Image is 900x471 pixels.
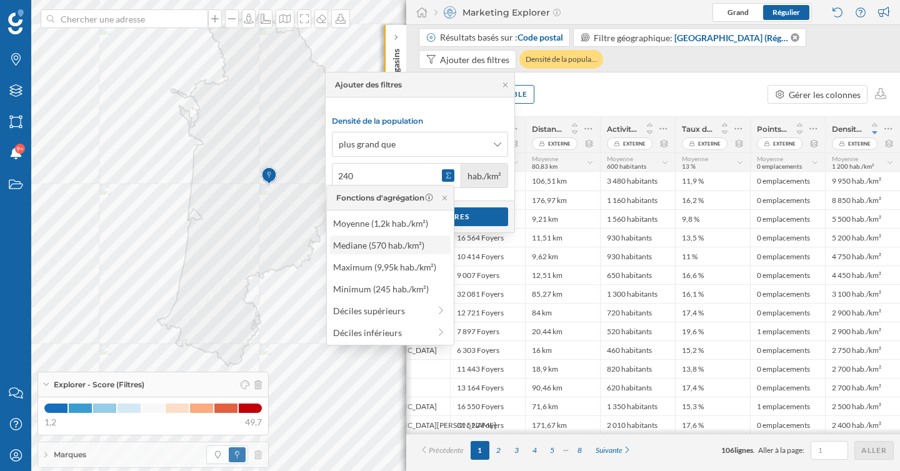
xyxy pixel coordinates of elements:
[600,247,675,265] div: 930 habitants
[825,378,900,397] div: 2 700 hab./km²
[750,397,825,415] div: 1 emplacements
[245,416,262,429] span: 49,7
[525,415,600,434] div: 171,67 km
[450,415,525,434] div: 31 522 Foyers
[825,228,900,247] div: 5 200 hab./km²
[750,378,825,397] div: 0 emplacements
[525,209,600,228] div: 9,21 km
[832,124,862,134] span: Densité de la population
[825,191,900,209] div: 8 850 hab./km²
[25,9,86,20] span: Assistance
[675,303,750,322] div: 17,4 %
[461,164,507,187] div: hab./km²
[675,397,750,415] div: 15,3 %
[675,415,750,434] div: 17,6 %
[825,397,900,415] div: 2 500 hab./km²
[825,172,900,191] div: 9 950 hab./km²
[750,191,825,209] div: 0 emplacements
[675,322,750,340] div: 19,6 %
[750,265,825,284] div: 0 emplacements
[675,191,750,209] div: 16,2 %
[333,217,446,230] div: Moyenne (1,2k hab./km²)
[607,155,633,162] span: Moyenne
[832,155,858,162] span: Moyenne
[825,303,900,322] div: 2 900 hab./km²
[675,209,750,228] div: 9,8 %
[825,322,900,340] div: 2 900 hab./km²
[600,322,675,340] div: 520 habitants
[757,124,787,134] span: Points d'intérêt: Tous Aire de service autoroutière
[532,155,558,162] span: Moyenne
[750,247,825,265] div: 0 emplacements
[519,50,603,69] div: Densité de la popula…
[607,162,646,170] span: 600 habitants
[525,265,600,284] div: 12,51 km
[525,397,600,415] div: 71,6 km
[16,142,24,155] span: 9+
[607,124,637,134] span: Activité des résidents: Artisan, commerçant ou entreprise
[600,415,675,434] div: 2 010 habitants
[682,124,712,134] span: Taux de chômage
[750,340,825,359] div: 0 emplacements
[450,228,525,247] div: 16 564 Foyers
[450,340,525,359] div: 6 303 Foyers
[734,445,753,455] span: lignes
[450,265,525,284] div: 9 007 Foyers
[336,192,434,204] div: Fonctions d'agrégation
[750,322,825,340] div: 1 emplacements
[261,164,277,189] img: Marker
[525,303,600,322] div: 84 km
[600,303,675,322] div: 720 habitants
[698,137,721,150] span: Externe
[623,137,646,150] span: Externe
[825,247,900,265] div: 4 750 hab./km²
[825,209,900,228] div: 5 500 hab./km²
[54,449,86,460] span: Marques
[525,378,600,397] div: 90,46 km
[600,228,675,247] div: 930 habitants
[814,444,844,457] input: 1
[450,397,525,415] div: 16 550 Foyers
[758,445,804,456] span: Aller à la page:
[675,340,750,359] div: 15,2 %
[444,6,456,19] img: explorer.svg
[825,265,900,284] div: 4 450 hab./km²
[600,191,675,209] div: 1 160 habitants
[390,44,402,125] p: Réseau de magasins
[442,169,454,182] button: hab./km²
[525,247,600,265] div: 9,62 km
[750,228,825,247] div: 0 emplacements
[450,303,525,322] div: 12 721 Foyers
[600,172,675,191] div: 3 480 habitants
[333,260,446,274] div: Maximum (9,95k hab./km²)
[682,162,696,170] span: 13 %
[440,53,509,66] div: Ajouter des filtres
[600,209,675,228] div: 1 560 habitants
[333,282,446,295] div: Minimum (245 hab./km²)
[727,7,749,17] span: Grand
[750,303,825,322] div: 0 emplacements
[333,239,446,252] div: Mediane (570 hab./km²)
[675,265,750,284] div: 16,6 %
[339,138,396,151] span: plus grand que
[600,378,675,397] div: 620 habitants
[450,322,525,340] div: 7 897 Foyers
[600,265,675,284] div: 650 habitants
[532,162,557,170] span: 80,83 km
[675,378,750,397] div: 17,4 %
[600,359,675,378] div: 820 habitants
[525,322,600,340] div: 20,44 km
[750,359,825,378] div: 0 emplacements
[525,340,600,359] div: 16 km
[54,379,144,390] span: Explorer - Score (Filtres)
[450,359,525,378] div: 11 443 Foyers
[753,445,755,455] span: .
[773,137,796,150] span: Externe
[333,304,429,317] div: Déciles supérieurs
[750,415,825,434] div: 0 emplacements
[757,155,783,162] span: Moyenne
[825,359,900,378] div: 2 700 hab./km²
[525,191,600,209] div: 176,97 km
[8,9,24,34] img: Logo Geoblink
[675,247,750,265] div: 11 %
